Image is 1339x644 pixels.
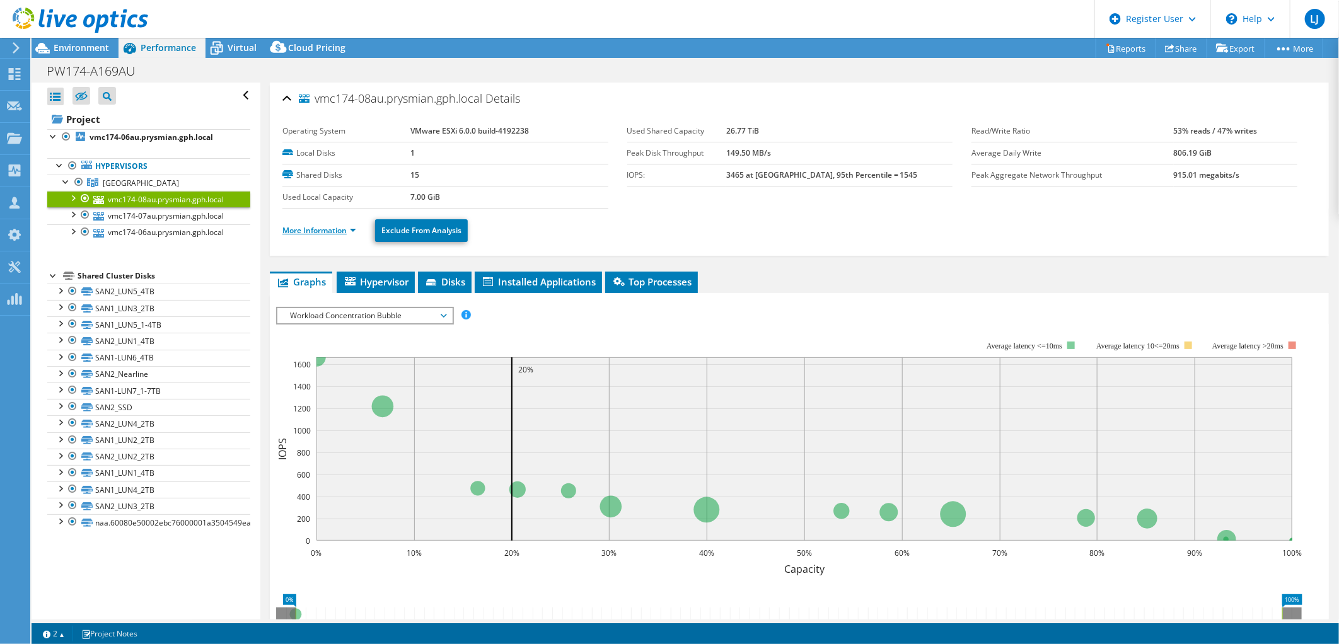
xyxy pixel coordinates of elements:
text: Capacity [784,562,825,576]
a: Project [47,109,250,129]
a: Share [1156,38,1207,58]
label: Operating System [282,125,410,137]
span: [GEOGRAPHIC_DATA] [103,178,179,188]
span: Installed Applications [481,275,596,288]
a: vmc174-06au.prysmian.gph.local [47,129,250,146]
text: 40% [699,548,714,558]
b: 3465 at [GEOGRAPHIC_DATA], 95th Percentile = 1545 [726,170,918,180]
a: SAN1_LUN5_1-4TB [47,316,250,333]
label: Read/Write Ratio [971,125,1173,137]
text: 90% [1187,548,1202,558]
span: Hypervisor [343,275,409,288]
tspan: Average latency 10<=20ms [1096,342,1180,350]
span: Environment [54,42,109,54]
text: 200 [297,514,310,524]
a: SAN2_LUN3_2TB [47,498,250,514]
svg: \n [1226,13,1238,25]
text: 1200 [293,403,311,414]
a: vmc174-08au.prysmian.gph.local [47,191,250,207]
text: 400 [297,492,310,502]
b: 1 [410,147,415,158]
text: 60% [895,548,910,558]
div: Shared Cluster Disks [78,268,250,284]
text: IOPS [275,438,289,460]
span: Performance [141,42,196,54]
a: SAN1_LUN2_2TB [47,432,250,449]
span: Graphs [276,275,326,288]
span: Workload Concentration Bubble [284,308,446,323]
a: More Information [282,225,356,236]
a: SAN1-LUN6_4TB [47,350,250,366]
span: LJ [1305,9,1325,29]
a: 2 [34,626,73,641]
text: 20% [504,548,519,558]
label: Average Daily Write [971,147,1173,159]
span: Top Processes [612,275,692,288]
text: 600 [297,469,310,480]
text: 0 [306,536,310,546]
span: Cloud Pricing [288,42,345,54]
text: Average latency >20ms [1212,342,1284,350]
b: 15 [410,170,419,180]
a: SAN1_LUN3_2TB [47,300,250,316]
b: 26.77 TiB [726,125,759,136]
label: Shared Disks [282,169,410,181]
b: VMware ESXi 6.0.0 build-4192238 [410,125,529,136]
a: SAN2_SSD [47,399,250,415]
text: 1000 [293,425,311,436]
h1: PW174-A169AU [41,64,154,78]
a: SAN2_LUN4_2TB [47,415,250,432]
label: Used Local Capacity [282,191,410,204]
text: 800 [297,447,310,458]
b: 7.00 GiB [410,192,440,202]
span: Virtual [228,42,257,54]
text: 50% [797,548,812,558]
a: Exclude From Analysis [375,219,468,242]
label: Peak Aggregate Network Throughput [971,169,1173,181]
label: Local Disks [282,147,410,159]
text: 1600 [293,359,311,370]
b: vmc174-06au.prysmian.gph.local [90,132,213,142]
span: Disks [424,275,465,288]
text: 10% [407,548,422,558]
a: SAN1_LUN4_2TB [47,481,250,498]
a: Export [1207,38,1265,58]
text: 30% [601,548,617,558]
a: Project Notes [72,626,146,641]
b: 915.01 megabits/s [1174,170,1240,180]
label: Peak Disk Throughput [627,147,726,159]
span: vmc174-08au.prysmian.gph.local [299,93,482,105]
a: More [1265,38,1323,58]
text: 70% [992,548,1007,558]
a: vmc174-07au.prysmian.gph.local [47,207,250,224]
span: Details [485,91,520,106]
text: 80% [1089,548,1104,558]
a: Reports [1096,38,1156,58]
a: SAN2_LUN5_4TB [47,284,250,300]
b: 149.50 MB/s [726,147,771,158]
a: SAN1-LUN7_1-7TB [47,382,250,399]
a: Liverpool [47,175,250,191]
b: 53% reads / 47% writes [1174,125,1258,136]
a: naa.60080e50002ebc76000001a3504549ea [47,514,250,531]
label: IOPS: [627,169,726,181]
a: Hypervisors [47,158,250,175]
a: SAN2_Nearline [47,366,250,382]
tspan: Average latency <=10ms [987,342,1062,350]
text: 20% [518,364,533,375]
a: SAN1_LUN1_4TB [47,465,250,481]
label: Used Shared Capacity [627,125,726,137]
text: 1400 [293,381,311,392]
b: 806.19 GiB [1174,147,1212,158]
a: SAN2_LUN1_4TB [47,333,250,349]
a: vmc174-06au.prysmian.gph.local [47,224,250,241]
a: SAN2_LUN2_2TB [47,449,250,465]
text: 100% [1282,548,1302,558]
text: 0% [311,548,322,558]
